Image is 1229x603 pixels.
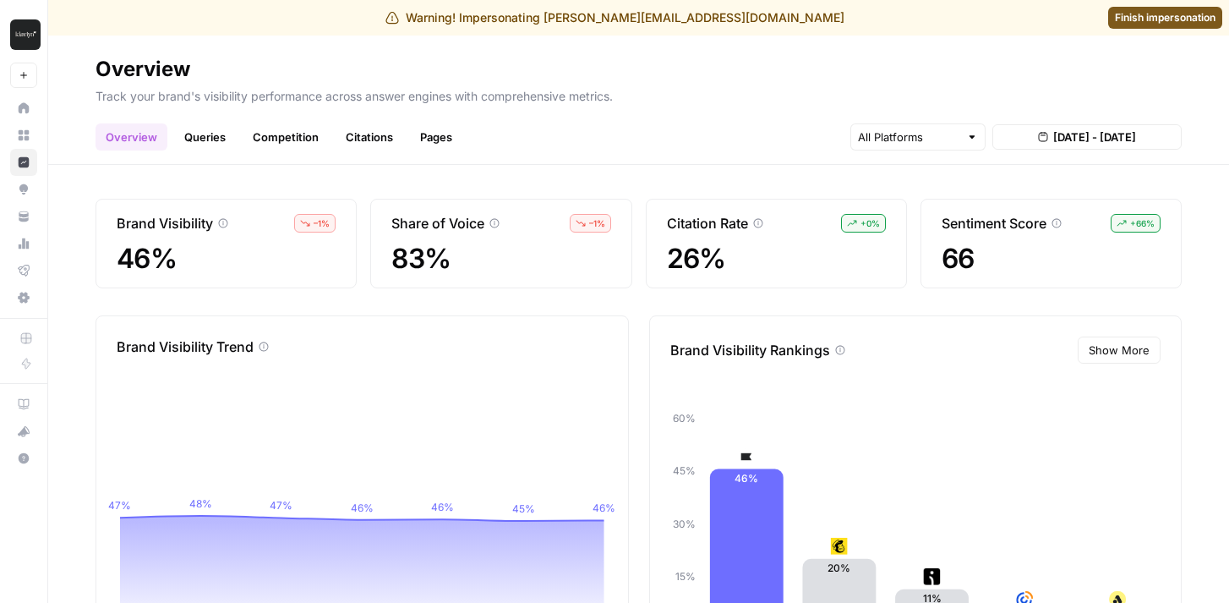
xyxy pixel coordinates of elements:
[1130,217,1155,230] span: + 66 %
[672,518,695,530] tspan: 30%
[675,570,695,583] tspan: 15%
[828,562,850,574] text: 20%
[831,538,848,555] img: pg21ys236mnd3p55lv59xccdo3xy
[512,502,535,515] tspan: 45%
[351,502,374,514] tspan: 46%
[10,19,41,50] img: Klaviyo Logo
[672,465,695,478] tspan: 45%
[189,497,212,510] tspan: 48%
[923,568,940,585] img: lq805cqlf3k156t6u1vo946p3hed
[108,499,131,512] tspan: 47%
[10,418,37,445] button: What's new?
[942,213,1046,233] p: Sentiment Score
[942,244,1161,274] span: 66
[738,448,755,465] img: d03zj4el0aa7txopwdneenoutvcu
[1078,337,1161,364] button: Show More
[96,83,1182,105] p: Track your brand's visibility performance across answer engines with comprehensive metrics.
[10,284,37,311] a: Settings
[672,412,695,425] tspan: 60%
[10,391,37,418] a: AirOps Academy
[385,9,844,26] div: Warning! Impersonating [PERSON_NAME][EMAIL_ADDRESS][DOMAIN_NAME]
[10,445,37,472] button: Help + Support
[670,340,830,360] p: Brand Visibility Rankings
[117,337,254,357] p: Brand Visibility Trend
[1089,342,1150,359] span: Show More
[410,123,462,151] a: Pages
[243,123,329,151] a: Competition
[593,502,615,514] tspan: 46%
[1053,129,1136,145] span: [DATE] - [DATE]
[117,244,336,274] span: 46%
[10,14,37,56] button: Workspace: Klaviyo
[391,244,610,274] span: 83%
[10,203,37,230] a: Your Data
[735,472,758,485] text: 46%
[667,213,748,233] p: Citation Rate
[11,419,36,444] div: What's new?
[96,56,190,83] div: Overview
[431,501,454,513] tspan: 46%
[589,217,605,230] span: – 1 %
[10,149,37,176] a: Insights
[117,213,213,233] p: Brand Visibility
[667,244,886,274] span: 26%
[1108,7,1222,29] a: Finish impersonation
[314,217,330,230] span: – 1 %
[992,124,1182,150] button: [DATE] - [DATE]
[96,123,167,151] a: Overview
[336,123,403,151] a: Citations
[10,176,37,203] a: Opportunities
[10,257,37,284] a: Flightpath
[858,129,959,145] input: All Platforms
[174,123,236,151] a: Queries
[10,95,37,122] a: Home
[391,213,484,233] p: Share of Voice
[270,499,292,512] tspan: 47%
[10,122,37,149] a: Browse
[1115,10,1215,25] span: Finish impersonation
[860,217,880,230] span: + 0 %
[10,230,37,257] a: Usage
